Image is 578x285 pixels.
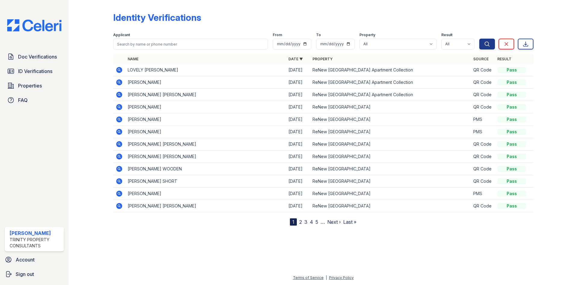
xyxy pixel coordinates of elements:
[18,97,28,104] span: FAQ
[471,150,495,163] td: QR Code
[288,57,303,61] a: Date ▼
[473,57,489,61] a: Source
[2,254,66,266] a: Account
[18,68,52,75] span: ID Verifications
[497,129,526,135] div: Pass
[10,237,61,249] div: Trinity Property Consultants
[273,33,282,37] label: From
[310,175,471,188] td: ReNew [GEOGRAPHIC_DATA]
[310,138,471,150] td: ReNew [GEOGRAPHIC_DATA]
[471,89,495,101] td: QR Code
[286,150,310,163] td: [DATE]
[286,200,310,212] td: [DATE]
[2,268,66,280] a: Sign out
[497,141,526,147] div: Pass
[497,191,526,197] div: Pass
[286,138,310,150] td: [DATE]
[497,116,526,122] div: Pass
[125,113,286,126] td: [PERSON_NAME]
[125,150,286,163] td: [PERSON_NAME] [PERSON_NAME]
[312,57,333,61] a: Property
[113,33,130,37] label: Applicant
[316,33,321,37] label: To
[471,175,495,188] td: QR Code
[497,57,511,61] a: Result
[310,200,471,212] td: ReNew [GEOGRAPHIC_DATA]
[290,218,297,226] div: 1
[125,89,286,101] td: [PERSON_NAME] [PERSON_NAME]
[286,101,310,113] td: [DATE]
[5,80,64,92] a: Properties
[326,275,327,280] div: |
[471,163,495,175] td: QR Code
[310,150,471,163] td: ReNew [GEOGRAPHIC_DATA]
[471,126,495,138] td: PMS
[125,126,286,138] td: [PERSON_NAME]
[16,271,34,278] span: Sign out
[286,76,310,89] td: [DATE]
[286,89,310,101] td: [DATE]
[497,67,526,73] div: Pass
[441,33,452,37] label: Result
[125,101,286,113] td: [PERSON_NAME]
[16,256,35,263] span: Account
[286,64,310,76] td: [DATE]
[310,76,471,89] td: ReNew [GEOGRAPHIC_DATA] Apartment Collection
[471,200,495,212] td: QR Code
[497,92,526,98] div: Pass
[293,275,324,280] a: Terms of Service
[310,126,471,138] td: ReNew [GEOGRAPHIC_DATA]
[125,64,286,76] td: LOVELY [PERSON_NAME]
[471,138,495,150] td: QR Code
[125,188,286,200] td: [PERSON_NAME]
[359,33,375,37] label: Property
[315,219,318,225] a: 5
[497,203,526,209] div: Pass
[310,219,313,225] a: 4
[310,113,471,126] td: ReNew [GEOGRAPHIC_DATA]
[329,275,354,280] a: Privacy Policy
[125,138,286,150] td: [PERSON_NAME] [PERSON_NAME]
[497,178,526,184] div: Pass
[286,163,310,175] td: [DATE]
[286,126,310,138] td: [DATE]
[321,218,325,226] span: …
[471,76,495,89] td: QR Code
[113,39,268,49] input: Search by name or phone number
[286,175,310,188] td: [DATE]
[125,76,286,89] td: [PERSON_NAME]
[310,163,471,175] td: ReNew [GEOGRAPHIC_DATA]
[471,101,495,113] td: QR Code
[5,51,64,63] a: Doc Verifications
[299,219,302,225] a: 2
[286,113,310,126] td: [DATE]
[286,188,310,200] td: [DATE]
[2,19,66,31] img: CE_Logo_Blue-a8612792a0a2168367f1c8372b55b34899dd931a85d93a1a3d3e32e68fde9ad4.png
[125,163,286,175] td: [PERSON_NAME] WOODEN
[113,12,201,23] div: Identity Verifications
[5,94,64,106] a: FAQ
[497,166,526,172] div: Pass
[497,104,526,110] div: Pass
[497,154,526,160] div: Pass
[125,200,286,212] td: [PERSON_NAME] [PERSON_NAME]
[343,219,356,225] a: Last »
[497,79,526,85] div: Pass
[5,65,64,77] a: ID Verifications
[310,188,471,200] td: ReNew [GEOGRAPHIC_DATA]
[18,53,57,60] span: Doc Verifications
[471,113,495,126] td: PMS
[10,230,61,237] div: [PERSON_NAME]
[125,175,286,188] td: [PERSON_NAME] SHORT
[310,64,471,76] td: ReNew [GEOGRAPHIC_DATA] Apartment Collection
[471,64,495,76] td: QR Code
[471,188,495,200] td: PMS
[128,57,138,61] a: Name
[304,219,307,225] a: 3
[18,82,42,89] span: Properties
[327,219,341,225] a: Next ›
[310,89,471,101] td: ReNew [GEOGRAPHIC_DATA] Apartment Collection
[310,101,471,113] td: ReNew [GEOGRAPHIC_DATA]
